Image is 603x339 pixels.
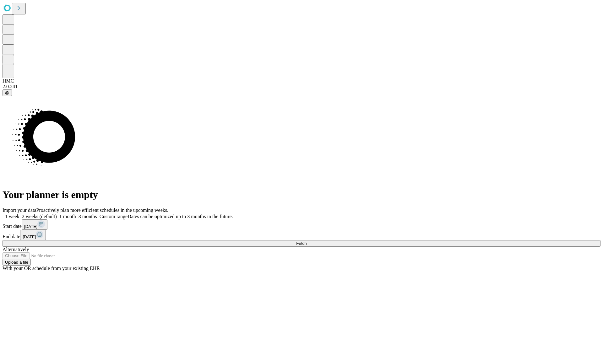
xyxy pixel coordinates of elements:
[22,214,57,219] span: 2 weeks (default)
[59,214,76,219] span: 1 month
[24,224,37,229] span: [DATE]
[22,219,47,230] button: [DATE]
[3,230,600,240] div: End date
[3,207,36,213] span: Import your data
[128,214,233,219] span: Dates can be optimized up to 3 months in the future.
[3,84,600,89] div: 2.0.241
[3,266,100,271] span: With your OR schedule from your existing EHR
[20,230,46,240] button: [DATE]
[23,234,36,239] span: [DATE]
[3,219,600,230] div: Start date
[3,259,31,266] button: Upload a file
[3,78,600,84] div: HMC
[100,214,128,219] span: Custom range
[296,241,307,246] span: Fetch
[5,90,9,95] span: @
[3,240,600,247] button: Fetch
[5,214,19,219] span: 1 week
[3,189,600,201] h1: Your planner is empty
[3,89,12,96] button: @
[3,247,29,252] span: Alternatively
[36,207,168,213] span: Proactively plan more efficient schedules in the upcoming weeks.
[79,214,97,219] span: 3 months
